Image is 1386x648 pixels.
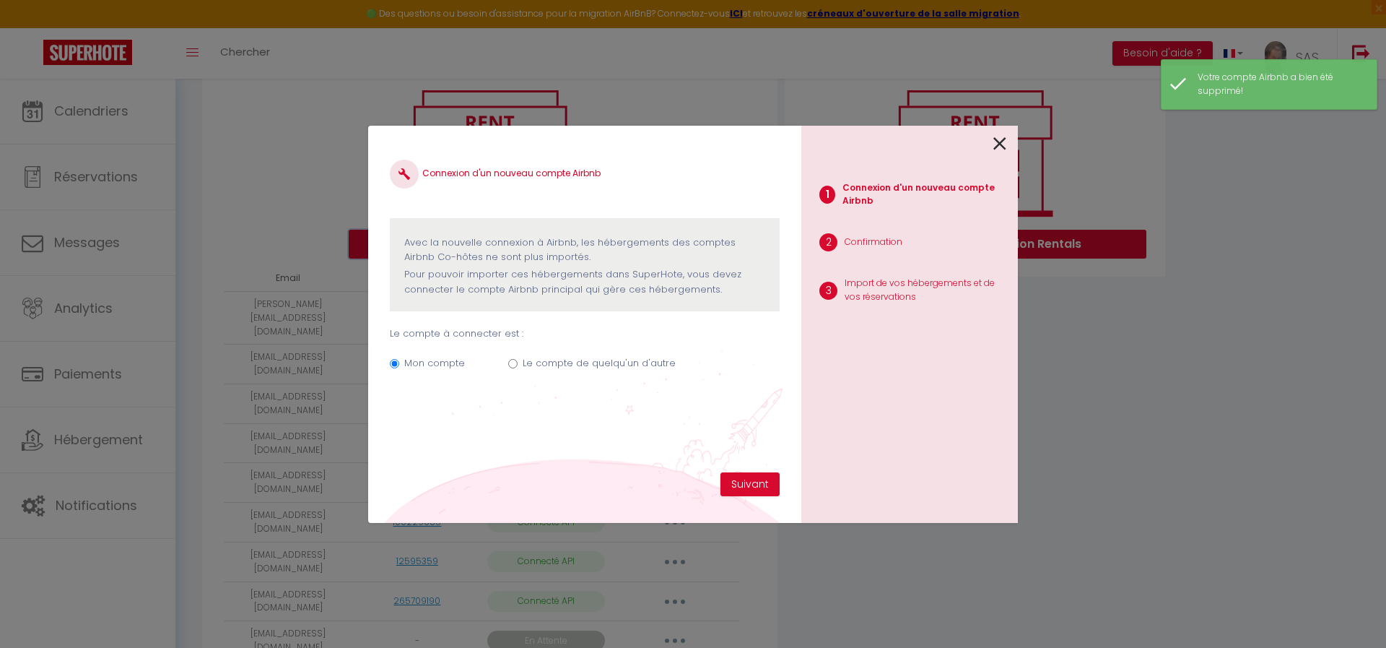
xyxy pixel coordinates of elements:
p: Import de vos hébergements et de vos réservations [845,277,1006,304]
span: 2 [819,233,837,251]
span: 1 [819,186,835,204]
div: Votre compte Airbnb a bien été supprimé! [1198,71,1362,98]
p: Connexion d'un nouveau compte Airbnb [842,181,1006,209]
button: Suivant [720,472,780,497]
p: Le compte à connecter est : [390,327,780,341]
label: Le compte de quelqu'un d'autre [523,356,676,371]
h4: Connexion d'un nouveau compte Airbnb [390,160,780,189]
button: Ouvrir le widget de chat LiveChat [12,6,55,49]
label: Mon compte [404,356,465,371]
p: Confirmation [845,236,902,249]
p: Pour pouvoir importer ces hébergements dans SuperHote, vous devez connecter le compte Airbnb prin... [404,267,765,297]
span: 3 [819,282,837,300]
p: Avec la nouvelle connexion à Airbnb, les hébergements des comptes Airbnb Co-hôtes ne sont plus im... [404,236,765,265]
